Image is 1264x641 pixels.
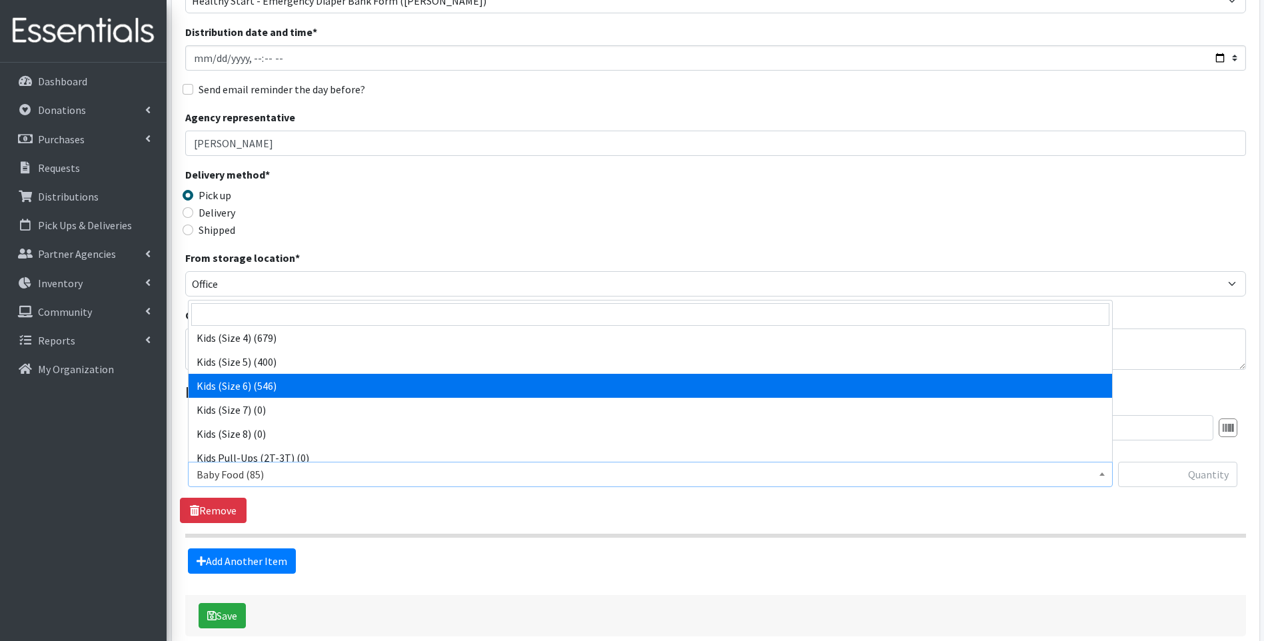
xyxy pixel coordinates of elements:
[185,167,450,187] legend: Delivery method
[5,327,161,354] a: Reports
[38,219,132,232] p: Pick Ups & Deliveries
[38,305,92,319] p: Community
[38,362,114,376] p: My Organization
[265,168,270,181] abbr: required
[5,97,161,123] a: Donations
[185,24,317,40] label: Distribution date and time
[313,25,317,39] abbr: required
[295,251,300,265] abbr: required
[38,75,87,88] p: Dashboard
[185,109,295,125] label: Agency representative
[5,356,161,382] a: My Organization
[38,103,86,117] p: Donations
[5,126,161,153] a: Purchases
[189,422,1112,446] li: Kids (Size 8) (0)
[199,603,246,628] button: Save
[5,68,161,95] a: Dashboard
[38,133,85,146] p: Purchases
[189,350,1112,374] li: Kids (Size 5) (400)
[5,212,161,239] a: Pick Ups & Deliveries
[189,398,1112,422] li: Kids (Size 7) (0)
[1118,462,1237,487] input: Quantity
[188,462,1113,487] span: Baby Food (85)
[5,270,161,297] a: Inventory
[197,465,1104,484] span: Baby Food (85)
[199,187,231,203] label: Pick up
[5,155,161,181] a: Requests
[189,374,1112,398] li: Kids (Size 6) (546)
[180,498,247,523] a: Remove
[185,250,300,266] label: From storage location
[38,334,75,347] p: Reports
[5,241,161,267] a: Partner Agencies
[5,183,161,210] a: Distributions
[38,190,99,203] p: Distributions
[199,222,235,238] label: Shipped
[199,81,365,97] label: Send email reminder the day before?
[38,161,80,175] p: Requests
[185,307,234,323] label: Comment
[5,299,161,325] a: Community
[189,326,1112,350] li: Kids (Size 4) (679)
[189,446,1112,470] li: Kids Pull-Ups (2T-3T) (0)
[188,548,296,574] a: Add Another Item
[199,205,235,221] label: Delivery
[38,247,116,261] p: Partner Agencies
[5,9,161,53] img: HumanEssentials
[185,380,1246,404] legend: Items in this distribution
[38,277,83,290] p: Inventory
